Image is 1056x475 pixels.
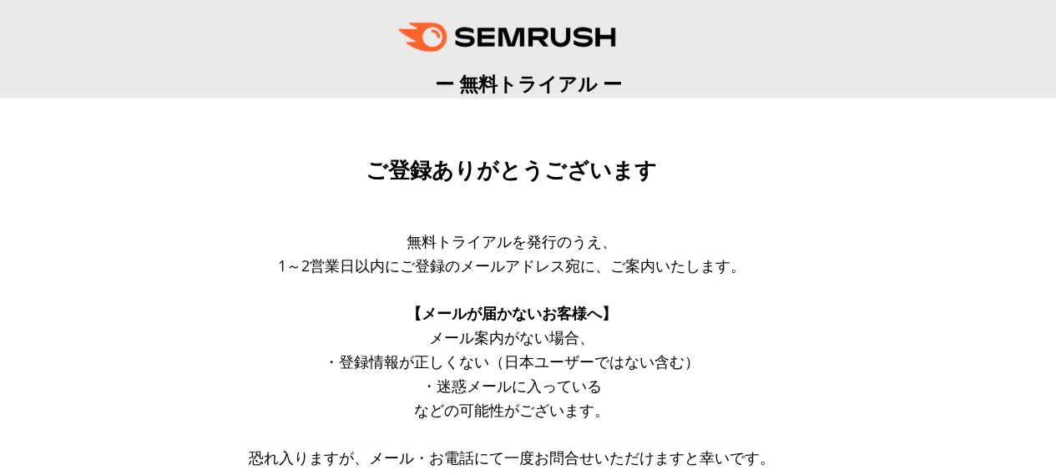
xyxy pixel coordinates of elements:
[407,231,617,251] span: 無料トライアルを発行のうえ、
[429,327,594,347] span: メール案内がない場合、
[249,447,775,467] span: 恐れ入りますが、メール・お電話にて一度お問合せいただけますと幸いです。
[407,303,617,323] span: 【メールが届かないお客様へ】
[324,351,700,371] span: ・登録情報が正しくない（日本ユーザーではない含む）
[422,376,602,396] span: ・迷惑メールに入っている
[414,400,609,420] span: などの可能性がございます。
[278,255,745,275] span: 1～2営業日以内にご登録のメールアドレス宛に、ご案内いたします。
[435,70,622,97] span: ー 無料トライアル ー
[366,158,657,183] span: ご登録ありがとうございます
